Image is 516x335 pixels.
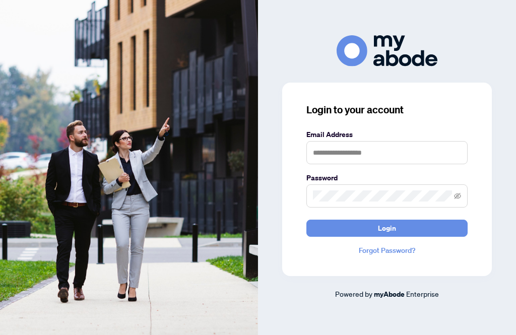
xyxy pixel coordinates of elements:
[306,129,468,140] label: Email Address
[306,220,468,237] button: Login
[374,289,405,300] a: myAbode
[306,172,468,183] label: Password
[378,220,396,236] span: Login
[337,35,437,66] img: ma-logo
[335,289,372,298] span: Powered by
[306,245,468,256] a: Forgot Password?
[406,289,439,298] span: Enterprise
[454,192,461,199] span: eye-invisible
[306,103,468,117] h3: Login to your account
